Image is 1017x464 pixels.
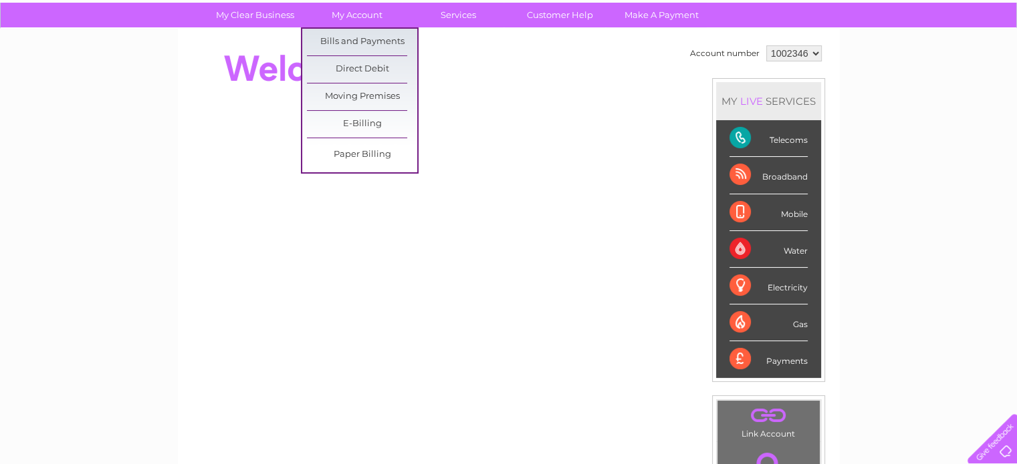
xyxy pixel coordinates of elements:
td: Account number [687,42,763,65]
a: Paper Billing [307,142,417,168]
a: Water [782,57,807,67]
a: 0333 014 3131 [765,7,857,23]
img: logo.png [35,35,104,75]
div: Water [729,231,808,268]
div: Gas [729,304,808,341]
a: Energy [815,57,844,67]
a: Bills and Payments [307,29,417,55]
a: . [721,404,816,427]
a: My Account [302,3,412,27]
a: Services [403,3,514,27]
div: LIVE [738,95,766,107]
a: Log out [973,57,1004,67]
td: Link Account [717,400,820,442]
div: Telecoms [729,120,808,157]
a: Blog [901,57,920,67]
a: E-Billing [307,111,417,138]
a: Customer Help [505,3,615,27]
div: Payments [729,341,808,377]
a: Contact [928,57,961,67]
a: Telecoms [853,57,893,67]
a: Direct Debit [307,56,417,83]
div: MY SERVICES [716,82,821,120]
a: Make A Payment [606,3,717,27]
div: Mobile [729,194,808,231]
div: Clear Business is a trading name of Verastar Limited (registered in [GEOGRAPHIC_DATA] No. 3667643... [193,7,825,65]
a: My Clear Business [200,3,310,27]
div: Electricity [729,268,808,304]
a: Moving Premises [307,83,417,110]
div: Broadband [729,157,808,194]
